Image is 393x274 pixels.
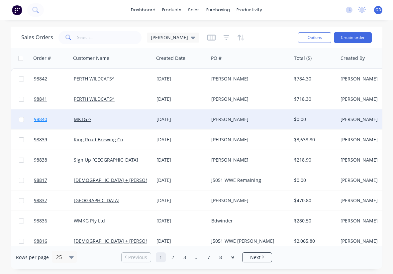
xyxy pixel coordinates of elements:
a: Page 1 is your current page [156,252,166,262]
div: sales [185,5,203,15]
span: 98837 [34,197,47,204]
a: MKTG ^ [74,116,91,122]
div: [DATE] [156,197,206,204]
a: [GEOGRAPHIC_DATA] [74,197,120,204]
div: [DATE] [156,217,206,224]
a: Sign Up [GEOGRAPHIC_DATA] [74,157,138,163]
div: Customer Name [73,55,109,62]
a: 98837 [34,191,74,210]
span: 98839 [34,136,47,143]
a: 98838 [34,150,74,170]
a: Page 2 [168,252,178,262]
div: $280.50 [294,217,333,224]
span: 98841 [34,96,47,102]
div: $784.30 [294,75,333,82]
div: $470.80 [294,197,333,204]
span: Rows per page [16,254,49,261]
button: Create order [334,32,372,43]
div: products [159,5,185,15]
div: [PERSON_NAME] [211,197,285,204]
a: [DEMOGRAPHIC_DATA] + [PERSON_NAME] ^ [74,177,170,183]
a: 98842 [34,69,74,89]
div: Total ($) [294,55,312,62]
div: $2,065.80 [294,238,333,244]
div: [DATE] [156,177,206,184]
div: [DATE] [156,96,206,102]
div: [PERSON_NAME] [211,116,285,123]
div: $0.00 [294,177,333,184]
div: [PERSON_NAME] [211,136,285,143]
span: 98816 [34,238,47,244]
a: Page 7 [204,252,214,262]
a: King Road Brewing Co [74,136,123,143]
ul: Pagination [119,252,275,262]
a: Jump forward [192,252,202,262]
div: PO # [211,55,222,62]
a: Page 9 [228,252,238,262]
div: [DATE] [156,238,206,244]
div: J5051 WWE [PERSON_NAME] [211,238,285,244]
div: Bdwinder [211,217,285,224]
a: WMKG Pty Ltd [74,217,105,224]
a: 98817 [34,170,74,190]
input: Search... [77,31,142,44]
button: Options [298,32,331,43]
div: productivity [233,5,265,15]
a: Previous page [122,254,151,261]
div: [DATE] [156,116,206,123]
a: PERTH WILDCATS^ [74,75,115,82]
img: Factory [12,5,22,15]
div: $718.30 [294,96,333,102]
a: [DEMOGRAPHIC_DATA] + [PERSON_NAME] ^ [74,238,170,244]
a: Page 3 [180,252,190,262]
span: Next [250,254,260,261]
a: dashboard [128,5,159,15]
div: $218.90 [294,157,333,163]
div: purchasing [203,5,233,15]
a: 98839 [34,130,74,150]
div: [PERSON_NAME] [211,75,285,82]
div: [DATE] [156,75,206,82]
span: 98842 [34,75,47,82]
a: PERTH WILDCATS^ [74,96,115,102]
a: 98841 [34,89,74,109]
div: Created Date [156,55,185,62]
a: 98840 [34,109,74,129]
div: [DATE] [156,136,206,143]
div: J5051 WWE Remaining [211,177,285,184]
div: [PERSON_NAME] [211,96,285,102]
span: 98840 [34,116,47,123]
div: [PERSON_NAME] [211,157,285,163]
span: [PERSON_NAME] [151,34,188,41]
span: GD [375,7,381,13]
div: [DATE] [156,157,206,163]
h1: Sales Orders [21,34,53,41]
a: 98836 [34,211,74,231]
div: Created By [341,55,365,62]
a: Page 8 [216,252,226,262]
a: Next page [243,254,272,261]
span: Previous [128,254,147,261]
span: 98838 [34,157,47,163]
div: $3,638.80 [294,136,333,143]
div: Order # [33,55,51,62]
span: 98836 [34,217,47,224]
div: $0.00 [294,116,333,123]
a: 98816 [34,231,74,251]
span: 98817 [34,177,47,184]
